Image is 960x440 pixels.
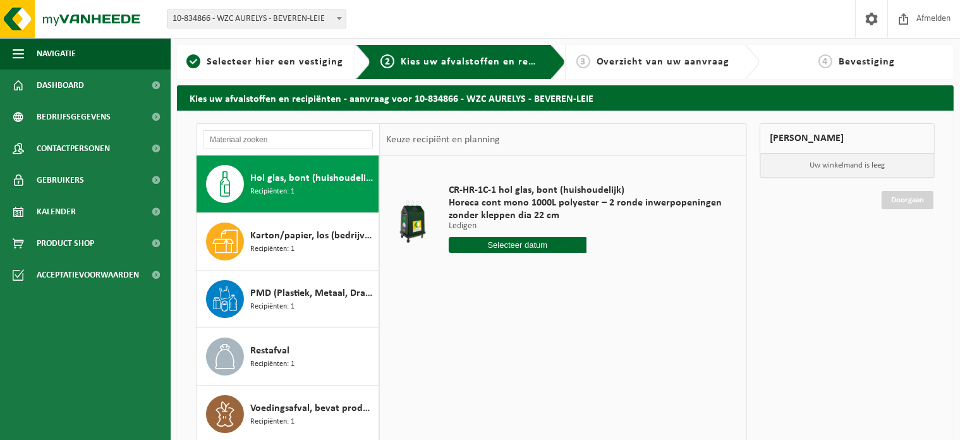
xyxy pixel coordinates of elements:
h2: Kies uw afvalstoffen en recipiënten - aanvraag voor 10-834866 - WZC AURELYS - BEVEREN-LEIE [177,85,954,110]
button: Karton/papier, los (bedrijven) Recipiënten: 1 [197,213,379,271]
span: Bevestiging [839,57,895,67]
span: 10-834866 - WZC AURELYS - BEVEREN-LEIE [167,9,346,28]
span: Kies uw afvalstoffen en recipiënten [401,57,574,67]
span: Restafval [250,343,289,358]
span: 4 [818,54,832,68]
input: Selecteer datum [449,237,586,253]
span: Acceptatievoorwaarden [37,259,139,291]
span: Overzicht van uw aanvraag [597,57,730,67]
span: 3 [576,54,590,68]
span: Dashboard [37,70,84,101]
span: Navigatie [37,38,76,70]
button: Hol glas, bont (huishoudelijk) Recipiënten: 1 [197,156,379,213]
span: 2 [380,54,394,68]
span: Product Shop [37,228,94,259]
span: Voedingsafval, bevat producten van dierlijke oorsprong, onverpakt, categorie 3 [250,401,375,416]
a: 1Selecteer hier een vestiging [183,54,346,70]
span: Contactpersonen [37,133,110,164]
span: 10-834866 - WZC AURELYS - BEVEREN-LEIE [167,10,346,28]
span: Recipiënten: 1 [250,243,295,255]
span: Kalender [37,196,76,228]
span: Recipiënten: 1 [250,416,295,428]
span: 1 [186,54,200,68]
button: PMD (Plastiek, Metaal, Drankkartons) (bedrijven) Recipiënten: 1 [197,271,379,328]
span: Horeca cont mono 1000L polyester – 2 ronde inwerpopeningen zonder kleppen dia 22 cm [449,197,724,222]
span: Recipiënten: 1 [250,358,295,370]
span: Recipiënten: 1 [250,186,295,198]
span: Recipiënten: 1 [250,301,295,313]
a: Doorgaan [882,191,933,209]
p: Uw winkelmand is leeg [760,154,934,178]
span: Bedrijfsgegevens [37,101,111,133]
span: Selecteer hier een vestiging [207,57,343,67]
span: PMD (Plastiek, Metaal, Drankkartons) (bedrijven) [250,286,375,301]
div: [PERSON_NAME] [760,123,935,154]
div: Keuze recipiënt en planning [380,124,506,156]
span: Karton/papier, los (bedrijven) [250,228,375,243]
input: Materiaal zoeken [203,130,373,149]
span: Gebruikers [37,164,84,196]
span: Hol glas, bont (huishoudelijk) [250,171,375,186]
p: Ledigen [449,222,724,231]
span: CR-HR-1C-1 hol glas, bont (huishoudelijk) [449,184,724,197]
button: Restafval Recipiënten: 1 [197,328,379,386]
